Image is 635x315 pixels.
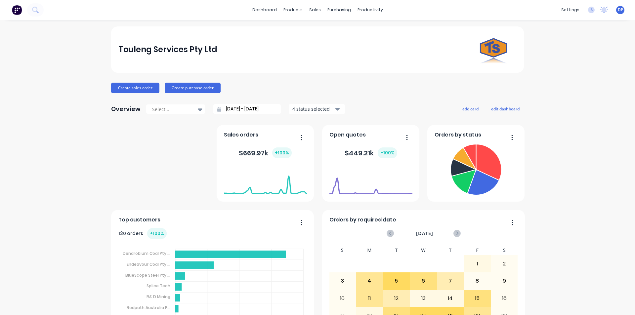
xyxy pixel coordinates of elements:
div: 2 [491,256,518,272]
span: Open quotes [329,131,366,139]
div: 10 [329,290,356,307]
div: 4 status selected [292,105,334,112]
button: Create sales order [111,83,159,93]
div: 4 [356,273,383,289]
tspan: Redpath Australia P... [127,305,170,310]
img: Factory [12,5,22,15]
div: 7 [437,273,464,289]
span: Orders by status [435,131,481,139]
div: S [329,246,356,255]
div: S [491,246,518,255]
div: settings [558,5,583,15]
div: productivity [354,5,386,15]
div: $ 449.21k [345,147,397,158]
div: Touleng Services Pty Ltd [118,43,217,56]
div: products [280,5,306,15]
div: 16 [491,290,518,307]
button: edit dashboard [487,104,524,113]
div: M [356,246,383,255]
div: Overview [111,102,141,116]
div: purchasing [324,5,354,15]
span: DP [618,7,623,13]
tspan: BlueScope Steel Pty ... [125,272,170,278]
img: Touleng Services Pty Ltd [470,26,517,73]
div: 12 [383,290,410,307]
div: T [383,246,410,255]
span: Sales orders [224,131,258,139]
tspan: Endeavour Coal Pty ... [127,261,170,267]
div: F [464,246,491,255]
a: dashboard [249,5,280,15]
div: + 100 % [272,147,292,158]
div: sales [306,5,324,15]
button: add card [458,104,483,113]
span: [DATE] [416,230,433,237]
button: Create purchase order [165,83,221,93]
div: 3 [329,273,356,289]
div: 11 [356,290,383,307]
div: W [410,246,437,255]
div: T [437,246,464,255]
div: 6 [410,273,437,289]
div: 130 orders [118,228,167,239]
div: 13 [410,290,437,307]
div: 1 [464,256,490,272]
div: 9 [491,273,518,289]
div: $ 669.97k [239,147,292,158]
div: + 100 % [147,228,167,239]
div: + 100 % [378,147,397,158]
div: 8 [464,273,490,289]
div: 5 [383,273,410,289]
div: 15 [464,290,490,307]
span: Top customers [118,216,160,224]
tspan: Splice Tech [147,283,170,289]
tspan: R& D Mining [147,294,170,299]
div: 14 [437,290,464,307]
button: 4 status selected [289,104,345,114]
tspan: Dendrobium Coal Pty ... [123,251,170,256]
